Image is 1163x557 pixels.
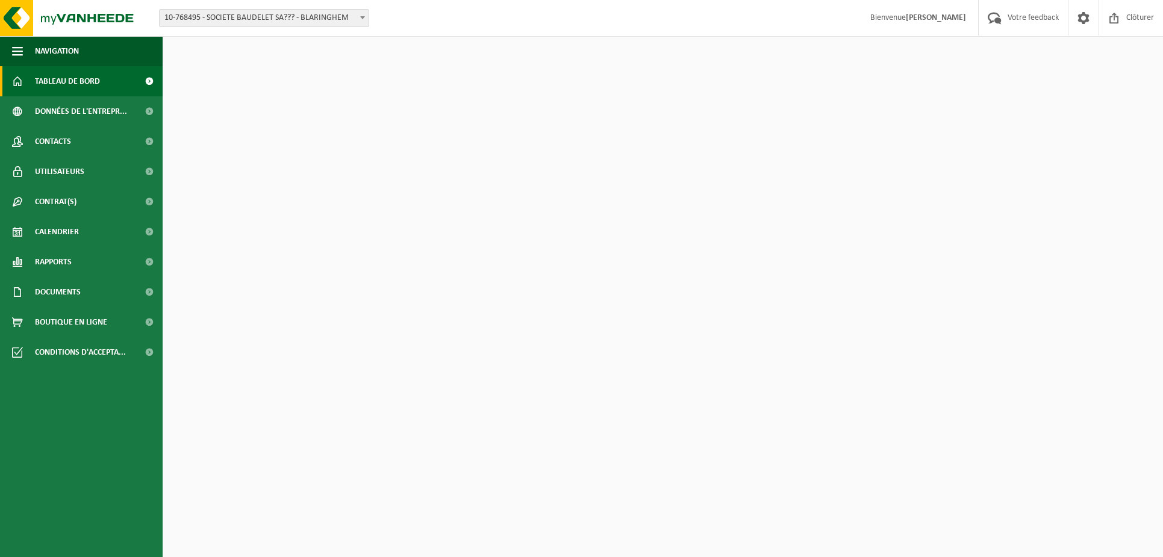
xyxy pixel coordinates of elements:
[35,126,71,157] span: Contacts
[159,9,369,27] span: 10-768495 - SOCIETE BAUDELET SA??? - BLARINGHEM
[35,337,126,367] span: Conditions d'accepta...
[35,307,107,337] span: Boutique en ligne
[35,187,76,217] span: Contrat(s)
[35,36,79,66] span: Navigation
[35,277,81,307] span: Documents
[35,247,72,277] span: Rapports
[35,66,100,96] span: Tableau de bord
[35,217,79,247] span: Calendrier
[906,13,966,22] strong: [PERSON_NAME]
[35,157,84,187] span: Utilisateurs
[160,10,369,26] span: 10-768495 - SOCIETE BAUDELET SA??? - BLARINGHEM
[35,96,127,126] span: Données de l'entrepr...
